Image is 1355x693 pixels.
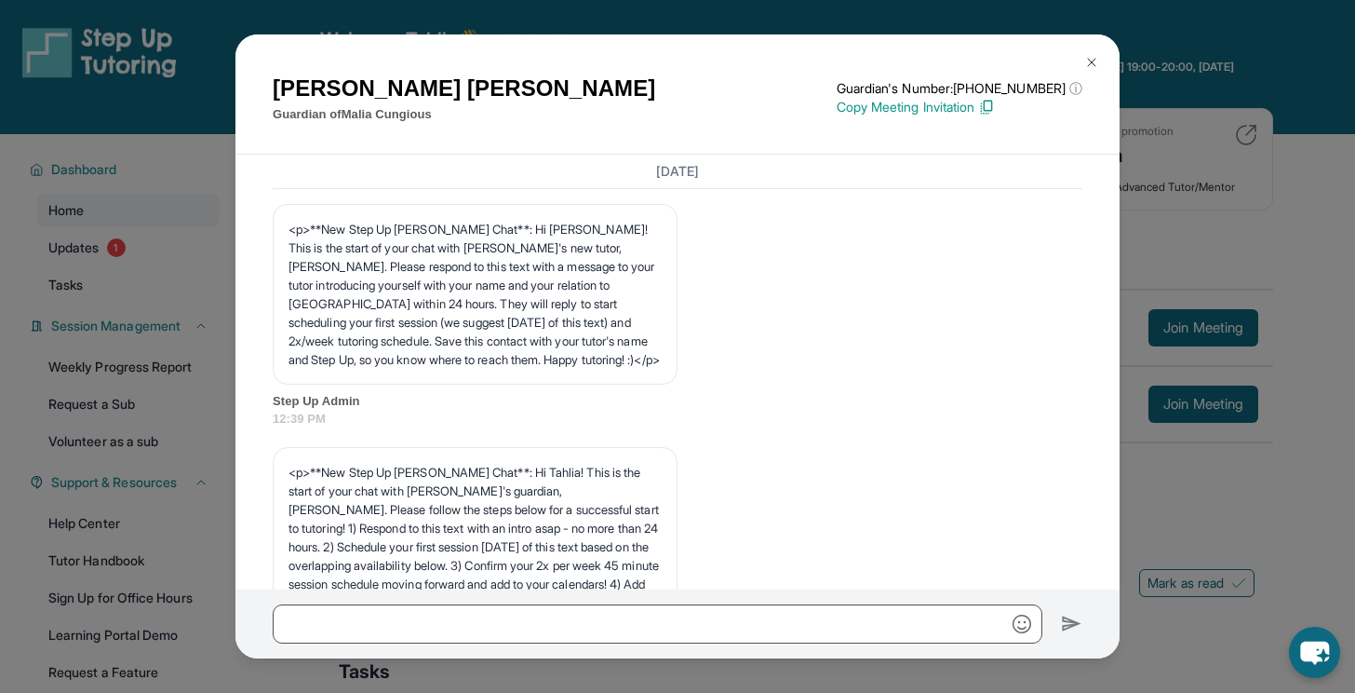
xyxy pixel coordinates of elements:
[1061,613,1082,635] img: Send icon
[837,79,1082,98] p: Guardian's Number: [PHONE_NUMBER]
[978,99,995,115] img: Copy Icon
[273,72,655,105] h1: [PERSON_NAME] [PERSON_NAME]
[273,105,655,124] p: Guardian of Malia Cungious
[1069,79,1082,98] span: ⓘ
[273,410,1082,428] span: 12:39 PM
[288,220,662,369] p: <p>**New Step Up [PERSON_NAME] Chat**: Hi [PERSON_NAME]! This is the start of your chat with [PER...
[1084,55,1099,70] img: Close Icon
[273,162,1082,181] h3: [DATE]
[288,463,662,631] p: <p>**New Step Up [PERSON_NAME] Chat**: Hi Tahlia! This is the start of your chat with [PERSON_NAM...
[1289,627,1340,678] button: chat-button
[1013,615,1031,633] img: Emoji
[273,392,1082,411] span: Step Up Admin
[837,98,1082,116] p: Copy Meeting Invitation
